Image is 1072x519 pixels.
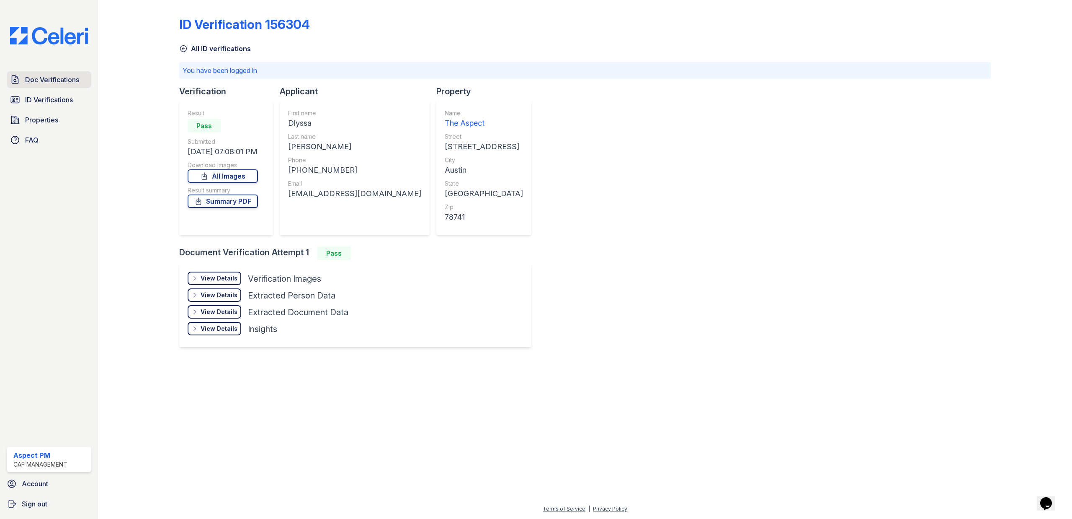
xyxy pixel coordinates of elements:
a: Terms of Service [543,506,585,512]
a: Properties [7,112,91,128]
div: Submitted [188,138,258,146]
div: [EMAIL_ADDRESS][DOMAIN_NAME] [288,188,421,200]
span: Sign out [22,499,47,509]
div: Insights [248,323,277,335]
p: You have been logged in [183,65,988,75]
a: Sign out [3,496,95,512]
div: First name [288,109,421,117]
a: ID Verifications [7,91,91,108]
div: Result [188,109,258,117]
div: [GEOGRAPHIC_DATA] [445,188,523,200]
div: Property [436,86,538,97]
div: | [588,506,590,512]
div: Dlyssa [288,117,421,129]
div: The Aspect [445,117,523,129]
div: Document Verification Attempt 1 [179,247,538,260]
div: [DATE] 07:08:01 PM [188,146,258,158]
div: Extracted Person Data [248,290,335,301]
div: Result summary [188,186,258,195]
a: Summary PDF [188,195,258,208]
div: City [445,156,523,164]
iframe: chat widget [1037,485,1064,511]
div: Last name [288,132,421,141]
span: Properties [25,115,58,125]
div: 78741 [445,211,523,223]
div: Pass [317,247,351,260]
div: State [445,179,523,188]
div: Aspect PM [13,450,67,460]
div: Zip [445,203,523,211]
span: Account [22,479,48,489]
a: Name The Aspect [445,109,523,129]
div: Extracted Document Data [248,306,348,318]
div: View Details [201,308,237,316]
a: Account [3,475,95,492]
div: CAF Management [13,460,67,469]
div: [PHONE_NUMBER] [288,164,421,176]
a: Privacy Policy [593,506,627,512]
div: View Details [201,324,237,333]
span: ID Verifications [25,95,73,105]
div: Name [445,109,523,117]
div: Austin [445,164,523,176]
div: Email [288,179,421,188]
img: CE_Logo_Blue-a8612792a0a2168367f1c8372b55b34899dd931a85d93a1a3d3e32e68fde9ad4.png [3,27,95,44]
a: Doc Verifications [7,71,91,88]
div: Street [445,132,523,141]
a: All Images [188,169,258,183]
div: View Details [201,291,237,299]
div: Applicant [280,86,436,97]
div: Pass [188,119,221,132]
div: Download Images [188,161,258,169]
a: All ID verifications [179,44,251,54]
div: Verification Images [248,273,321,285]
div: Verification [179,86,280,97]
div: ID Verification 156304 [179,17,310,32]
span: Doc Verifications [25,75,79,85]
div: View Details [201,274,237,283]
div: Phone [288,156,421,164]
a: FAQ [7,132,91,148]
div: [PERSON_NAME] [288,141,421,153]
span: FAQ [25,135,39,145]
div: [STREET_ADDRESS] [445,141,523,153]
